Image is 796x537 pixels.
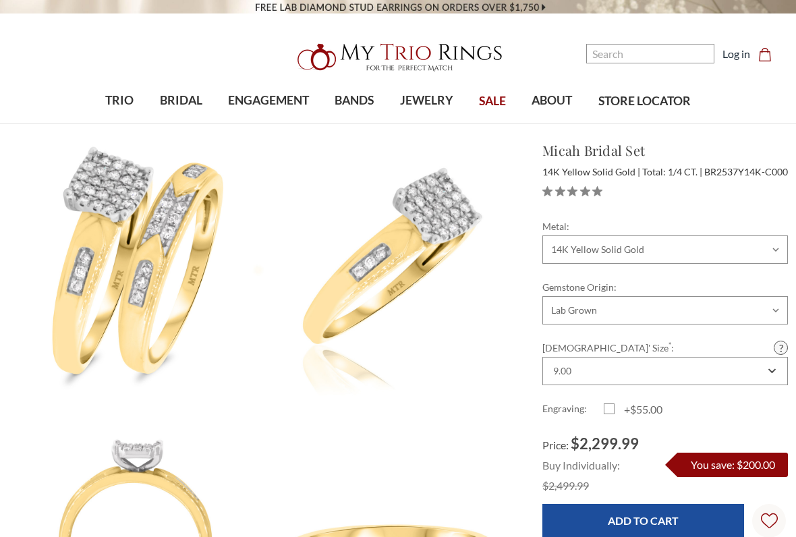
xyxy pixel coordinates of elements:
[704,166,788,177] span: BR2537Y14K-C000
[215,79,322,123] a: ENGAGEMENT
[228,92,309,109] span: ENGAGEMENT
[290,36,506,79] img: My Trio Rings
[347,123,361,124] button: submenu toggle
[586,80,704,123] a: STORE LOCATOR
[322,79,387,123] a: BANDS
[542,166,640,177] span: 14K Yellow Solid Gold
[553,366,571,376] div: 9.00
[532,92,572,109] span: ABOUT
[146,79,215,123] a: BRIDAL
[105,92,134,109] span: TRIO
[542,479,589,492] span: $2,499.99
[9,141,264,396] img: Photo of Micah 1/4 ct tw. Lab Grown Diamond Princess Cluster Bridal Set 14K Yellow [BR2537Y-C000]
[598,92,691,110] span: STORE LOCATOR
[420,123,433,124] button: submenu toggle
[571,434,639,453] span: $2,299.99
[479,92,506,110] span: SALE
[160,92,202,109] span: BRIDAL
[542,401,604,418] label: Engraving:
[542,357,788,385] div: Combobox
[774,341,788,355] a: Size Guide
[387,79,466,123] a: JEWELRY
[542,219,788,233] label: Metal:
[586,44,714,63] input: Search
[691,458,775,471] span: You save: $200.00
[722,46,750,62] a: Log in
[400,92,453,109] span: JEWELRY
[174,123,188,124] button: submenu toggle
[265,141,520,397] img: Photo of Micah 1/4 ct tw. Lab Grown Diamond Princess Cluster Bridal Set 14K Yellow [BT2537YE-C000]
[542,280,788,294] label: Gemstone Origin:
[542,341,788,355] label: [DEMOGRAPHIC_DATA]' Size :
[545,123,559,124] button: submenu toggle
[542,439,569,451] span: Price:
[642,166,702,177] span: Total: 1/4 CT.
[758,48,772,61] svg: cart.cart_preview
[335,92,374,109] span: BANDS
[113,123,126,124] button: submenu toggle
[262,123,275,124] button: submenu toggle
[542,504,744,537] input: Add to Cart
[92,79,146,123] a: TRIO
[231,36,565,79] a: My Trio Rings
[466,80,519,123] a: SALE
[542,140,788,161] h1: Micah Bridal Set
[519,79,585,123] a: ABOUT
[604,401,665,418] label: +$55.00
[542,459,620,472] span: Buy Individually:
[758,46,780,62] a: Cart with 0 items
